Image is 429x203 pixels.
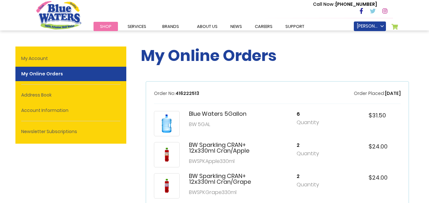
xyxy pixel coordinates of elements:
[189,111,246,117] h5: Blue Waters 5Gallon
[36,1,81,29] a: store logo
[354,21,386,31] a: [PERSON_NAME]
[279,22,311,31] a: support
[369,111,386,119] span: $31.50
[297,173,329,179] h5: 2
[224,22,248,31] a: News
[15,124,126,139] a: Newsletter Subscriptions
[189,121,246,128] p: BW 5GAL
[154,90,175,97] span: Order No:
[248,22,279,31] a: careers
[297,142,329,148] h5: 2
[15,67,126,81] strong: My Online Orders
[313,1,377,8] p: [PHONE_NUMBER]
[297,181,329,189] p: Quantity
[162,23,179,30] span: Brands
[141,45,277,66] span: My Online Orders
[354,90,401,97] p: [DATE]
[15,88,126,102] a: Address Book
[189,173,257,185] h5: BW Sparkling CRAN+ 12x330ml Cran/Grape
[369,142,388,150] span: $24.00
[297,111,329,117] h5: 6
[100,23,112,30] span: Shop
[369,173,388,182] span: $24.00
[15,51,126,66] a: My Account
[128,23,146,30] span: Services
[189,157,257,165] p: BWSPKApple330ml
[15,103,126,118] a: Account Information
[313,1,335,7] span: Call Now :
[154,90,199,97] p: 416222513
[354,90,385,97] span: Order Placed:
[189,142,257,154] h5: BW Sparkling CRAN+ 12x330ml Cran/Apple
[191,22,224,31] a: about us
[297,150,329,157] p: Quantity
[189,189,257,196] p: BWSPKGrape330ml
[297,119,329,126] p: Quantity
